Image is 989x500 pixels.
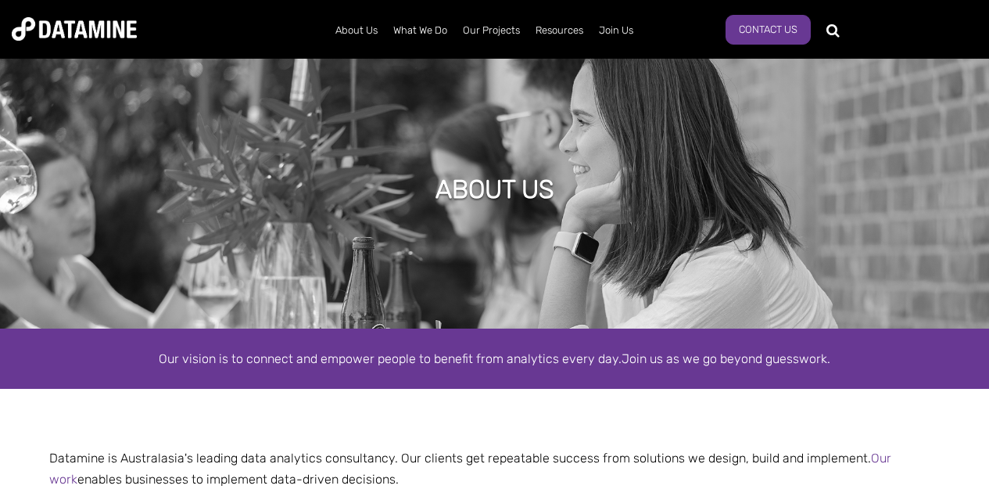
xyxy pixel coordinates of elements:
[159,351,622,366] span: Our vision is to connect and empower people to benefit from analytics every day.
[385,10,455,51] a: What We Do
[622,351,830,366] span: Join us as we go beyond guesswork.
[528,10,591,51] a: Resources
[435,172,554,207] h1: ABOUT US
[591,10,641,51] a: Join Us
[12,17,137,41] img: Datamine
[455,10,528,51] a: Our Projects
[328,10,385,51] a: About Us
[38,448,952,490] p: Datamine is Australasia's leading data analytics consultancy. Our clients get repeatable success ...
[726,15,811,45] a: Contact Us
